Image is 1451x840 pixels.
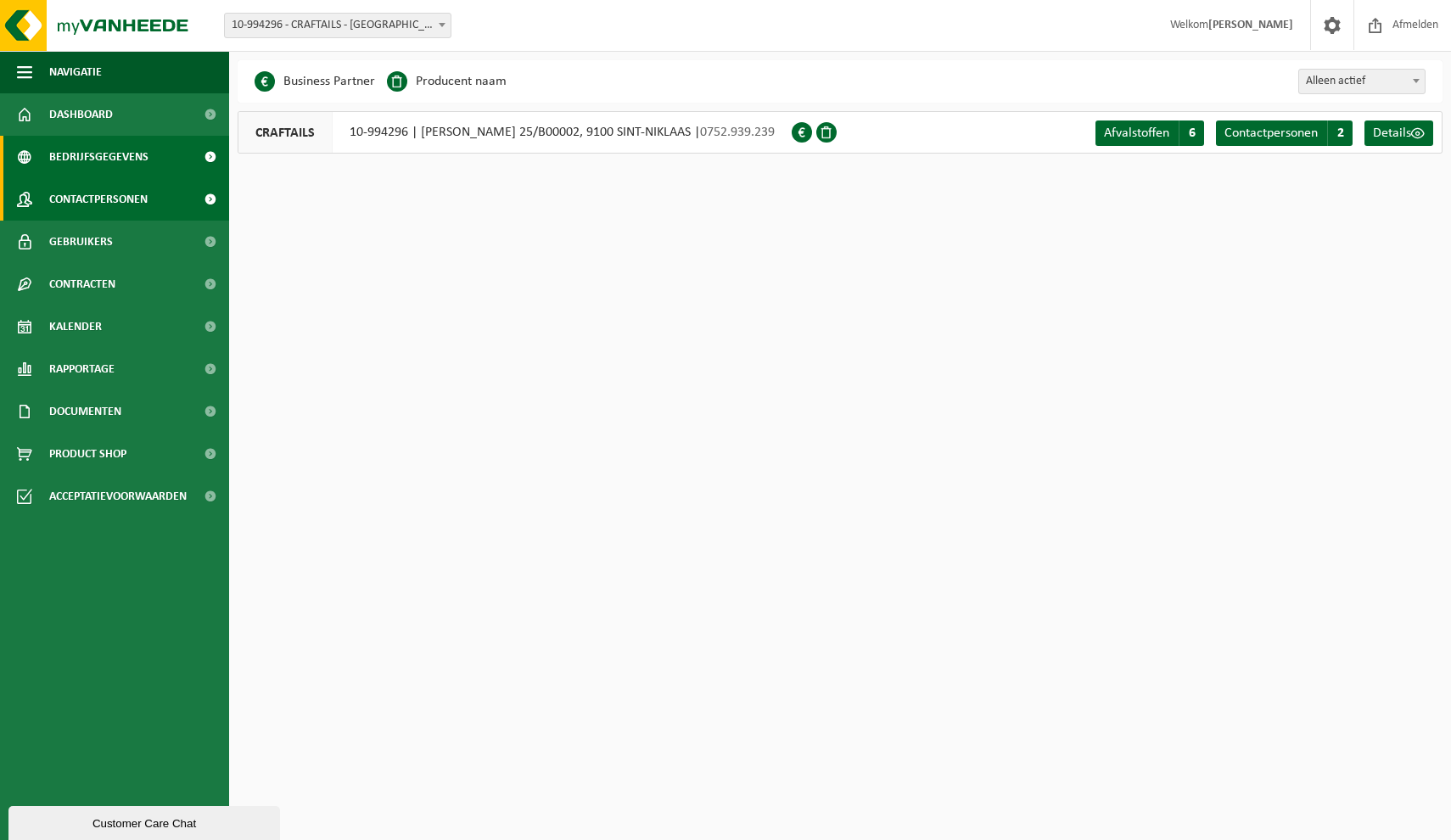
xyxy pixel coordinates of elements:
[387,69,507,94] li: Producent naam
[49,178,148,221] span: Contactpersonen
[8,803,283,840] iframe: chat widget
[1208,19,1293,31] strong: [PERSON_NAME]
[225,14,451,37] span: 10-994296 - CRAFTAILS - SINT-NIKLAAS
[1299,70,1425,93] span: Alleen actief
[49,93,113,136] span: Dashboard
[238,111,792,154] div: 10-994296 | [PERSON_NAME] 25/B00002, 9100 SINT-NIKLAAS |
[1327,120,1353,146] span: 2
[49,263,115,305] span: Contracten
[224,13,451,38] span: 10-994296 - CRAFTAILS - SINT-NIKLAAS
[1179,120,1204,146] span: 6
[49,51,102,93] span: Navigatie
[1095,120,1204,146] a: Afvalstoffen 6
[238,112,333,153] span: CRAFTAILS
[49,390,121,433] span: Documenten
[49,136,148,178] span: Bedrijfsgegevens
[255,69,375,94] li: Business Partner
[1104,126,1169,140] span: Afvalstoffen
[1364,120,1433,146] a: Details
[49,221,113,263] span: Gebruikers
[49,305,102,348] span: Kalender
[1224,126,1318,140] span: Contactpersonen
[49,348,115,390] span: Rapportage
[49,433,126,475] span: Product Shop
[1298,69,1426,94] span: Alleen actief
[49,475,187,518] span: Acceptatievoorwaarden
[1373,126,1411,140] span: Details
[1216,120,1353,146] a: Contactpersonen 2
[700,126,775,139] span: 0752.939.239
